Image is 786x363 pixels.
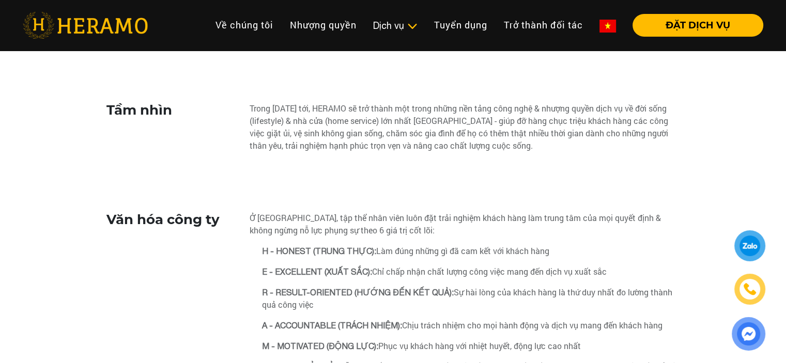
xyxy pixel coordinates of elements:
[262,287,454,296] strong: R - RESULT-ORIENTED (HƯỚNG ĐẾN KẾT QUẢ):
[262,244,680,257] div: Làm đúng những gì đã cam kết với khách hàng
[250,102,680,151] div: Trong [DATE] tới, HERAMO sẽ trở thành một trong những nền tảng công nghệ & nhượng quyền dịch vụ v...
[262,339,680,352] div: Phục vụ khách hàng với nhiệt huyết, động lực cao nhất
[250,211,680,236] div: Ở [GEOGRAPHIC_DATA], tập thể nhân viên luôn đặt trải nghiệm khách hàng làm trung tâm của mọi quyế...
[599,20,616,33] img: vn-flag.png
[496,14,591,36] a: Trở thành đối tác
[743,282,757,296] img: phone-icon
[373,19,418,33] div: Dịch vụ
[262,246,376,255] strong: H - HONEST (TRUNG THỰC):
[23,12,148,39] img: heramo-logo.png
[633,14,763,37] button: ĐẶT DỊCH VỤ
[624,21,763,30] a: ĐẶT DỊCH VỤ
[736,275,764,303] a: phone-icon
[262,286,680,310] div: Sự hài lòng của khách hàng là thứ duy nhất đo lường thành quả công việc
[262,341,378,350] strong: M - MOTIVATED (ĐỘNG LỰC):
[262,266,372,276] strong: E - EXCELLENT (XUẤT SẮC):
[282,14,365,36] a: Nhượng quyền
[262,319,680,331] div: Chịu trách nhiệm cho mọi hành động và dịch vụ mang đến khách hàng
[426,14,496,36] a: Tuyển dụng
[262,320,402,329] strong: A - ACCOUNTABLE (TRÁCH NHIỆM):
[106,102,242,118] h3: Tầm nhìn
[207,14,282,36] a: Về chúng tôi
[262,265,680,277] div: Chỉ chấp nhận chất lượng công việc mang đến dịch vụ xuất sắc
[106,211,242,227] h3: Văn hóa công ty
[407,21,418,31] img: subToggleIcon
